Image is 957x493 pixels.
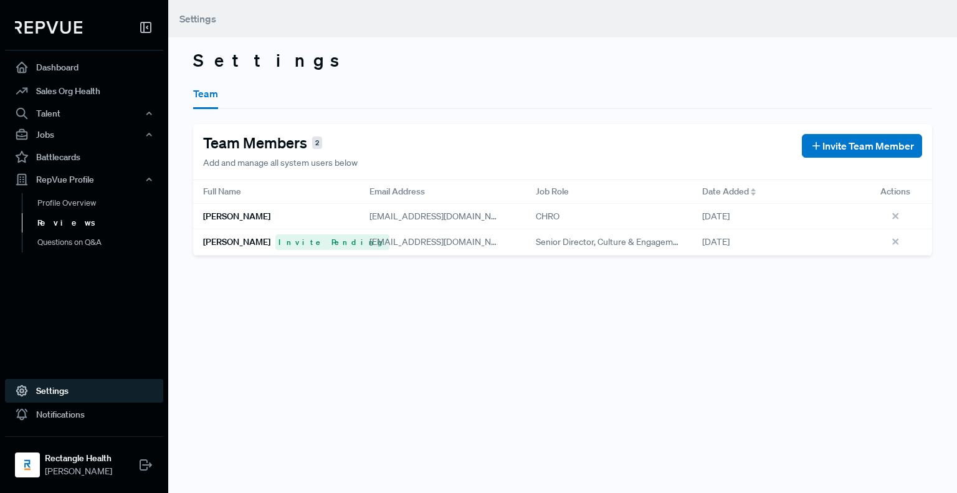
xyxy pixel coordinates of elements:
[15,21,82,34] img: RepVue
[45,465,112,478] span: [PERSON_NAME]
[203,211,270,222] h6: [PERSON_NAME]
[5,103,163,124] button: Talent
[22,213,180,233] a: Reviews
[536,236,682,249] span: Senior Director, Culture & Engagement
[369,185,425,198] span: Email Address
[369,211,512,222] span: [EMAIL_ADDRESS][DOMAIN_NAME]
[692,180,859,204] div: Toggle SortBy
[22,193,180,213] a: Profile Overview
[802,134,922,158] button: Invite Team Member
[692,204,859,229] div: [DATE]
[203,134,307,152] h4: Team Members
[193,50,932,71] h3: Settings
[5,55,163,79] a: Dashboard
[45,452,112,465] strong: Rectangle Health
[536,210,559,223] span: CHRO
[275,234,389,249] span: Invite Pending
[692,229,859,255] div: [DATE]
[822,138,914,153] span: Invite Team Member
[179,12,216,25] span: Settings
[203,156,358,170] p: Add and manage all system users below
[312,136,322,150] span: 2
[536,185,569,198] span: Job Role
[5,79,163,103] a: Sales Org Health
[369,236,512,247] span: [EMAIL_ADDRESS][DOMAIN_NAME]
[5,379,163,403] a: Settings
[193,77,218,109] button: Team
[203,237,270,247] h6: [PERSON_NAME]
[880,185,910,198] span: Actions
[5,169,163,190] button: RepVue Profile
[203,185,241,198] span: Full Name
[17,455,37,475] img: Rectangle Health
[702,185,749,198] span: Date Added
[5,124,163,145] button: Jobs
[22,232,180,252] a: Questions on Q&A
[5,403,163,426] a: Notifications
[5,145,163,169] a: Battlecards
[5,436,163,483] a: Rectangle HealthRectangle Health[PERSON_NAME]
